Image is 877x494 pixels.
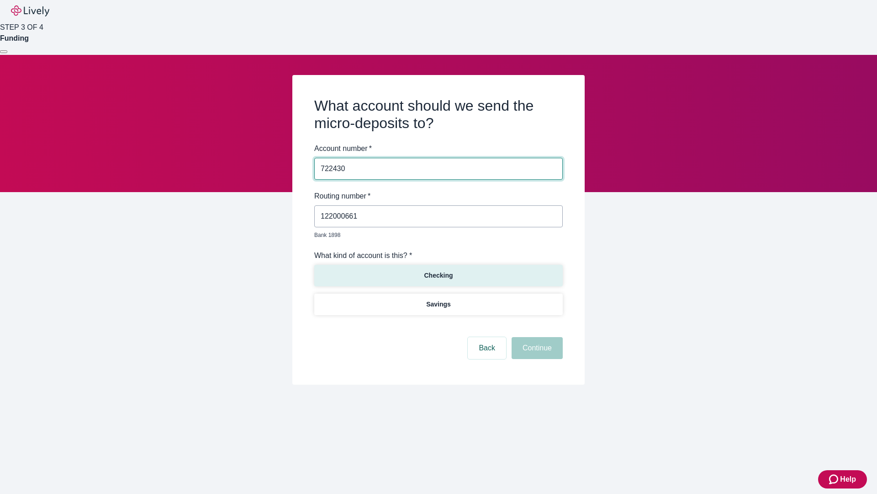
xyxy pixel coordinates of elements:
p: Bank 1898 [314,231,556,239]
p: Savings [426,300,451,309]
button: Checking [314,265,563,286]
button: Zendesk support iconHelp [818,470,867,489]
span: Help [840,474,856,485]
p: Checking [424,271,453,280]
h2: What account should we send the micro-deposits to? [314,97,563,132]
svg: Zendesk support icon [829,474,840,485]
label: Routing number [314,191,370,202]
label: What kind of account is this? * [314,250,412,261]
img: Lively [11,5,49,16]
button: Back [468,337,506,359]
label: Account number [314,143,372,154]
button: Savings [314,294,563,315]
